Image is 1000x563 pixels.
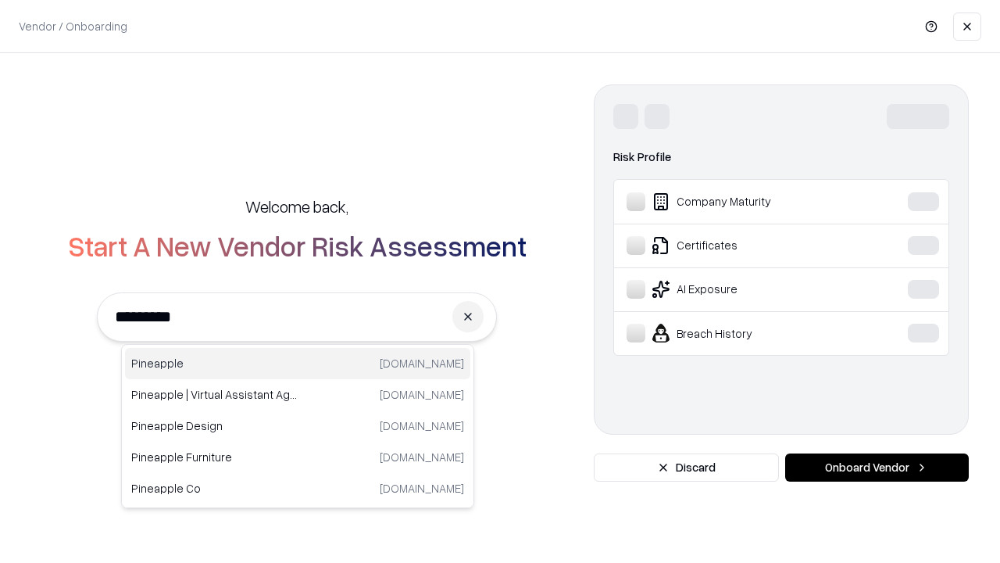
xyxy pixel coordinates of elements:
[131,355,298,371] p: Pineapple
[131,386,298,403] p: Pineapple | Virtual Assistant Agency
[627,236,860,255] div: Certificates
[121,344,474,508] div: Suggestions
[380,418,464,434] p: [DOMAIN_NAME]
[131,418,298,434] p: Pineapple Design
[627,280,860,299] div: AI Exposure
[131,449,298,465] p: Pineapple Furniture
[594,454,779,482] button: Discard
[627,324,860,342] div: Breach History
[785,454,969,482] button: Onboard Vendor
[380,480,464,497] p: [DOMAIN_NAME]
[380,449,464,465] p: [DOMAIN_NAME]
[68,230,527,261] h2: Start A New Vendor Risk Assessment
[627,192,860,211] div: Company Maturity
[19,18,127,34] p: Vendor / Onboarding
[380,386,464,403] p: [DOMAIN_NAME]
[245,195,348,217] h5: Welcome back,
[613,148,949,167] div: Risk Profile
[131,480,298,497] p: Pineapple Co
[380,355,464,371] p: [DOMAIN_NAME]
